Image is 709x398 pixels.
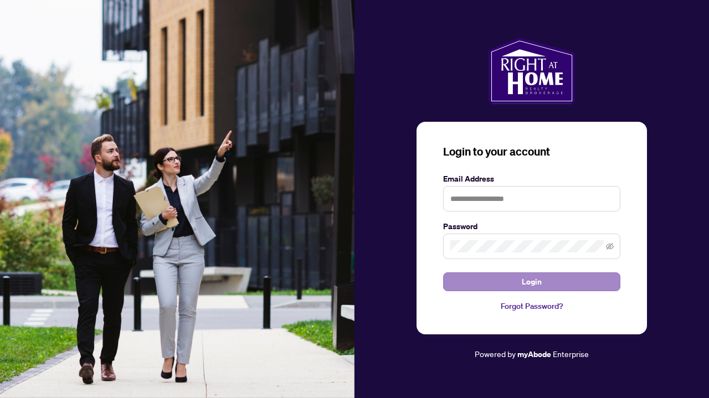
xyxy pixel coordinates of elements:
h3: Login to your account [443,144,620,159]
label: Email Address [443,173,620,185]
label: Password [443,220,620,232]
span: Login [522,273,542,291]
span: eye-invisible [606,242,614,250]
span: Enterprise [553,349,589,359]
a: myAbode [517,348,551,360]
button: Login [443,272,620,291]
span: Powered by [475,349,516,359]
a: Forgot Password? [443,300,620,312]
img: ma-logo [489,38,574,104]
